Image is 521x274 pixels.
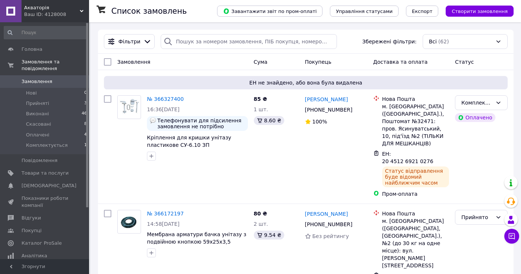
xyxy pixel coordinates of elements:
span: Доставка та оплата [373,59,428,65]
span: Статус [455,59,474,65]
div: 9.54 ₴ [254,231,284,240]
span: 2 шт. [254,221,268,227]
a: № 366327400 [147,96,184,102]
span: Експорт [412,9,433,14]
button: Чат з покупцем [504,229,519,244]
a: Мембрана арматури бачка унітазу з подвійною кнопкою 59х25х3,5 [147,231,246,245]
span: Акваторія [24,4,80,11]
span: Всі [429,38,437,45]
div: [PHONE_NUMBER] [304,105,354,115]
div: [PHONE_NUMBER] [304,219,354,230]
span: ЕН не знайдено, або вона була видалена [107,79,505,86]
span: Cума [254,59,268,65]
span: Покупці [22,227,42,234]
div: Пром-оплата [382,190,449,198]
input: Пошук [4,26,88,39]
span: Телефонувати для підсилення замовлення не потрібно [157,118,245,129]
span: ЕН: 20 4512 6921 0276 [382,151,433,164]
div: Прийнято [461,213,492,221]
span: Скасовані [26,121,51,128]
span: 3 [84,100,87,107]
a: Кріплення для кришки унітазу пластикове СУ-6.10 ЗП [147,135,231,148]
a: [PERSON_NAME] [305,210,348,218]
div: Нова Пошта [382,210,449,217]
div: Комплектується [461,99,492,107]
img: Фото товару [119,96,139,119]
img: Фото товару [121,210,138,233]
span: Покупець [305,59,331,65]
a: № 366172197 [147,211,184,217]
a: Фото товару [117,210,141,234]
span: 85 ₴ [254,96,267,102]
span: Замовлення та повідомлення [22,59,89,72]
span: Виконані [26,110,49,117]
span: Показники роботи компанії [22,195,69,208]
span: 1 шт. [254,106,268,112]
span: Головна [22,46,42,53]
span: Управління статусами [336,9,393,14]
span: Фільтри [118,38,140,45]
span: Замовлення [22,78,52,85]
span: Повідомлення [22,157,58,164]
span: Комплектується [26,142,68,149]
span: Завантажити звіт по пром-оплаті [223,8,317,14]
span: 100% [312,119,327,125]
span: Відгуки [22,215,41,221]
button: Створити замовлення [446,6,514,17]
button: Управління статусами [330,6,399,17]
span: Нові [26,90,37,96]
span: Аналітика [22,252,47,259]
a: Фото товару [117,95,141,119]
span: Створити замовлення [452,9,508,14]
div: Нова Пошта [382,95,449,103]
input: Пошук за номером замовлення, ПІБ покупця, номером телефону, Email, номером накладної [161,34,337,49]
div: м. [GEOGRAPHIC_DATA] ([GEOGRAPHIC_DATA], [GEOGRAPHIC_DATA].), №2 (до 30 кг на одне місце): вул. [... [382,217,449,269]
h1: Список замовлень [111,7,187,16]
a: Створити замовлення [438,8,514,14]
span: 0 [84,90,87,96]
div: м. [GEOGRAPHIC_DATA] ([GEOGRAPHIC_DATA].), Поштомат №32471: пров. Ясинуватський, 10, під'їзд №2 (... [382,103,449,147]
span: [DEMOGRAPHIC_DATA] [22,182,76,189]
span: Прийняті [26,100,49,107]
span: 14:58[DATE] [147,221,180,227]
span: Збережені фільтри: [362,38,416,45]
button: Завантажити звіт по пром-оплаті [217,6,322,17]
div: Ваш ID: 4128008 [24,11,89,18]
span: Без рейтингу [312,233,349,239]
div: Оплачено [455,113,495,122]
span: 46 [82,110,87,117]
button: Експорт [406,6,439,17]
span: Оплачені [26,132,49,138]
span: 80 ₴ [254,211,267,217]
img: :speech_balloon: [150,118,156,123]
span: 4 [84,132,87,138]
span: Товари та послуги [22,170,69,176]
span: Замовлення [117,59,150,65]
span: 16:36[DATE] [147,106,180,112]
a: [PERSON_NAME] [305,96,348,103]
span: 8 [84,121,87,128]
span: (62) [438,39,449,44]
span: Каталог ProSale [22,240,62,247]
div: Статус відправлення буде відомий найближчим часом [382,166,449,187]
span: 1 [84,142,87,149]
div: 8.60 ₴ [254,116,284,125]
